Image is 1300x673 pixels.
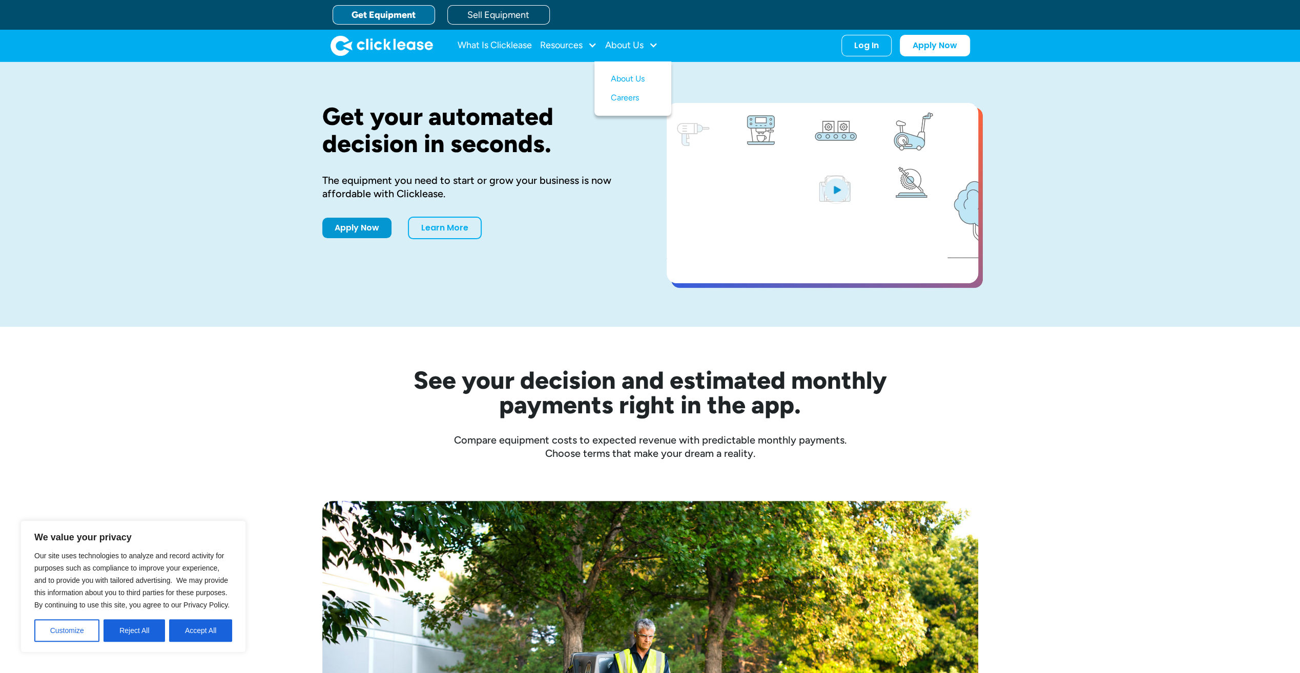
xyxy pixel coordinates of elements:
[458,35,532,56] a: What Is Clicklease
[363,368,937,417] h2: See your decision and estimated monthly payments right in the app.
[331,35,433,56] a: home
[408,217,482,239] a: Learn More
[854,40,879,51] div: Log In
[34,619,99,642] button: Customize
[611,89,655,108] a: Careers
[322,174,634,200] div: The equipment you need to start or grow your business is now affordable with Clicklease.
[667,103,978,283] a: open lightbox
[322,218,391,238] a: Apply Now
[34,531,232,543] p: We value your privacy
[169,619,232,642] button: Accept All
[322,433,978,460] div: Compare equipment costs to expected revenue with predictable monthly payments. Choose terms that ...
[540,35,597,56] div: Resources
[447,5,550,25] a: Sell Equipment
[331,35,433,56] img: Clicklease logo
[822,175,850,204] img: Blue play button logo on a light blue circular background
[322,103,634,157] h1: Get your automated decision in seconds.
[20,520,246,653] div: We value your privacy
[900,35,970,56] a: Apply Now
[605,35,658,56] div: About Us
[611,70,655,89] a: About Us
[333,5,435,25] a: Get Equipment
[104,619,165,642] button: Reject All
[34,552,230,609] span: Our site uses technologies to analyze and record activity for purposes such as compliance to impr...
[594,61,671,116] nav: About Us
